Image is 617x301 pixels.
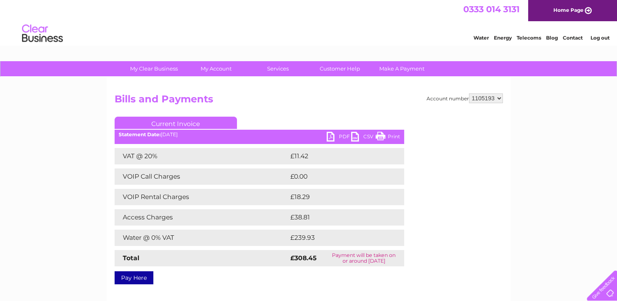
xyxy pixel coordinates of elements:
[22,21,63,46] img: logo.png
[120,61,188,76] a: My Clear Business
[427,93,503,103] div: Account number
[123,254,139,262] strong: Total
[473,35,489,41] a: Water
[288,209,387,226] td: £38.81
[115,117,237,129] a: Current Invoice
[290,254,316,262] strong: £308.45
[351,132,376,144] a: CSV
[119,131,161,137] b: Statement Date:
[463,4,520,14] a: 0333 014 3131
[590,35,609,41] a: Log out
[115,271,153,284] a: Pay Here
[182,61,250,76] a: My Account
[115,148,288,164] td: VAT @ 20%
[324,250,404,266] td: Payment will be taken on or around [DATE]
[517,35,541,41] a: Telecoms
[288,189,387,205] td: £18.29
[115,230,288,246] td: Water @ 0% VAT
[306,61,374,76] a: Customer Help
[327,132,351,144] a: PDF
[115,132,404,137] div: [DATE]
[115,209,288,226] td: Access Charges
[494,35,512,41] a: Energy
[288,230,390,246] td: £239.93
[546,35,558,41] a: Blog
[115,93,503,109] h2: Bills and Payments
[116,4,502,40] div: Clear Business is a trading name of Verastar Limited (registered in [GEOGRAPHIC_DATA] No. 3667643...
[244,61,312,76] a: Services
[376,132,400,144] a: Print
[563,35,583,41] a: Contact
[288,168,385,185] td: £0.00
[115,168,288,185] td: VOIP Call Charges
[368,61,436,76] a: Make A Payment
[288,148,386,164] td: £11.42
[115,189,288,205] td: VOIP Rental Charges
